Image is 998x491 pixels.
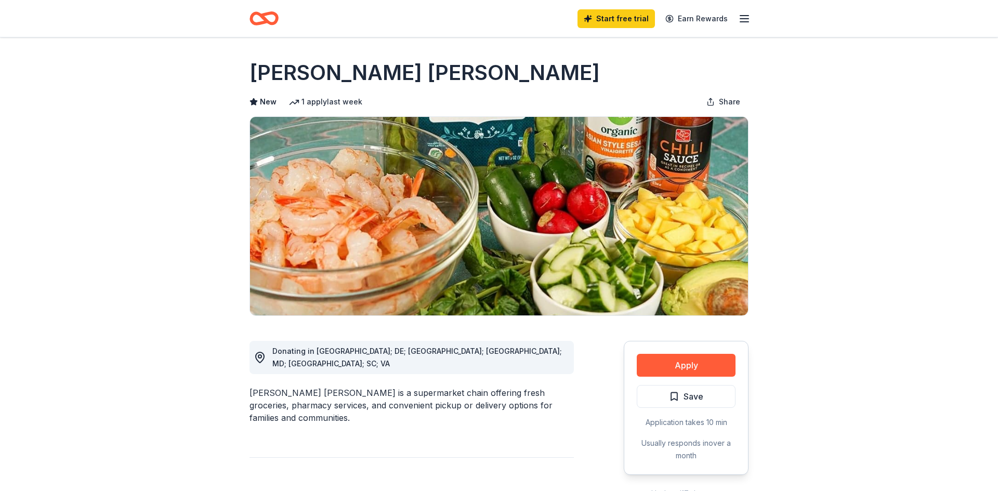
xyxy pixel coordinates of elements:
[260,96,277,108] span: New
[637,354,736,377] button: Apply
[272,347,562,368] span: Donating in [GEOGRAPHIC_DATA]; DE; [GEOGRAPHIC_DATA]; [GEOGRAPHIC_DATA]; MD; [GEOGRAPHIC_DATA]; S...
[637,385,736,408] button: Save
[637,437,736,462] div: Usually responds in over a month
[719,96,740,108] span: Share
[249,387,574,424] div: [PERSON_NAME] [PERSON_NAME] is a supermarket chain offering fresh groceries, pharmacy services, a...
[250,117,748,315] img: Image for Harris Teeter
[289,96,362,108] div: 1 apply last week
[249,6,279,31] a: Home
[698,91,748,112] button: Share
[577,9,655,28] a: Start free trial
[659,9,734,28] a: Earn Rewards
[637,416,736,429] div: Application takes 10 min
[684,390,703,403] span: Save
[249,58,600,87] h1: [PERSON_NAME] [PERSON_NAME]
